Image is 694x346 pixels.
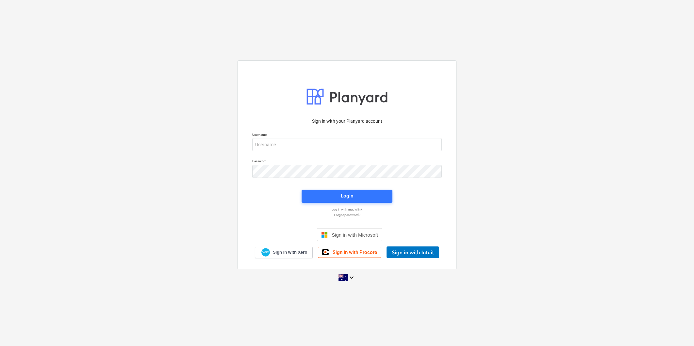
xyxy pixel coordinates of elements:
[321,231,328,238] img: Microsoft logo
[273,249,307,255] span: Sign in with Xero
[333,249,377,255] span: Sign in with Procore
[252,133,442,138] p: Username
[332,232,378,238] span: Sign in with Microsoft
[249,213,445,217] a: Forgot password?
[249,207,445,212] a: Log in with magic link
[255,247,313,258] a: Sign in with Xero
[252,118,442,125] p: Sign in with your Planyard account
[252,138,442,151] input: Username
[348,274,355,281] i: keyboard_arrow_down
[318,247,381,258] a: Sign in with Procore
[341,192,353,200] div: Login
[302,190,392,203] button: Login
[252,159,442,165] p: Password
[261,248,270,257] img: Xero logo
